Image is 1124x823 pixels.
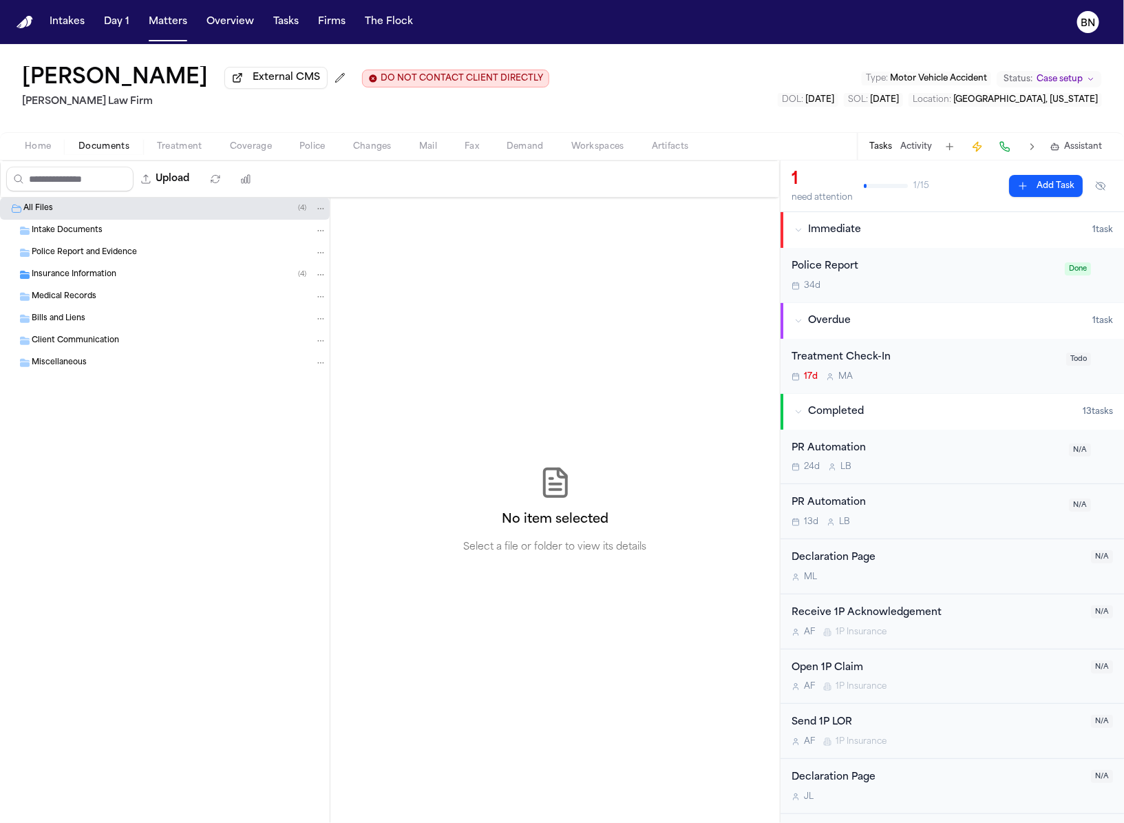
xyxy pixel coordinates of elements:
div: Open task: PR Automation [781,430,1124,485]
span: Motor Vehicle Accident [890,74,987,83]
button: Edit Location: Raleigh, North Carolina [909,93,1102,107]
span: 13d [804,517,818,528]
a: Home [17,16,33,29]
button: Edit DOL: 2025-07-01 [778,93,838,107]
div: Open task: Police Report [781,248,1124,302]
div: Open task: Treatment Check-In [781,339,1124,393]
span: SOL : [848,96,868,104]
div: Send 1P LOR [792,715,1083,731]
div: 1 [792,169,853,191]
span: Type : [866,74,888,83]
span: Insurance Information [32,269,116,281]
span: Client Communication [32,335,119,347]
span: J L [804,791,814,802]
button: External CMS [224,67,328,89]
button: Matters [143,10,193,34]
span: N/A [1069,444,1091,457]
span: 1 task [1092,315,1113,326]
span: N/A [1069,499,1091,512]
button: Add Task [940,137,959,156]
span: Bills and Liens [32,313,85,325]
span: 1P Insurance [836,681,887,692]
button: The Flock [359,10,418,34]
span: 1 task [1092,225,1113,236]
div: Open task: Open 1P Claim [781,649,1124,705]
span: A F [804,627,815,638]
button: Upload [134,167,198,191]
span: 1 / 15 [913,180,929,191]
span: Changes [353,141,392,152]
span: Miscellaneous [32,357,87,369]
button: Completed13tasks [781,394,1124,430]
div: Open task: Send 1P LOR [781,704,1124,759]
span: Intake Documents [32,225,103,237]
span: N/A [1091,660,1113,674]
span: ( 4 ) [298,205,306,212]
button: Change status from Case setup [997,71,1102,87]
button: Immediate1task [781,212,1124,248]
a: Intakes [44,10,90,34]
button: Overview [201,10,259,34]
span: ( 4 ) [298,271,306,278]
span: 24d [804,461,820,472]
div: PR Automation [792,495,1061,511]
h2: [PERSON_NAME] Law Firm [22,94,549,110]
button: Tasks [869,141,892,152]
span: Artifacts [652,141,689,152]
div: Police Report [792,259,1057,275]
span: N/A [1091,715,1113,728]
button: Tasks [268,10,304,34]
button: Make a Call [995,137,1015,156]
span: Case setup [1037,74,1083,85]
div: Open task: PR Automation [781,484,1124,539]
input: Search files [6,167,134,191]
span: DOL : [782,96,803,104]
span: L B [839,517,850,528]
div: Receive 1P Acknowledgement [792,605,1083,621]
button: Edit Type: Motor Vehicle Accident [862,72,991,85]
span: M L [804,572,817,583]
span: [DATE] [805,96,834,104]
span: Completed [808,405,864,419]
span: N/A [1091,550,1113,563]
button: Create Immediate Task [968,137,987,156]
button: Day 1 [98,10,135,34]
span: Overdue [808,314,851,328]
div: Open 1P Claim [792,660,1083,676]
div: Open task: Receive 1P Acknowledgement [781,594,1124,649]
h1: [PERSON_NAME] [22,66,208,91]
button: Overdue1task [781,303,1124,339]
span: Todo [1066,353,1091,366]
p: Select a file or folder to view its details [464,541,647,554]
div: Treatment Check-In [792,350,1058,366]
span: Mail [419,141,437,152]
span: Medical Records [32,291,96,303]
button: Assistant [1050,141,1102,152]
span: [GEOGRAPHIC_DATA], [US_STATE] [953,96,1098,104]
button: Edit matter name [22,66,208,91]
div: Open task: Declaration Page [781,759,1124,814]
div: Open task: Declaration Page [781,539,1124,594]
span: 34d [804,280,820,291]
span: Documents [78,141,129,152]
span: A F [804,736,815,747]
span: A F [804,681,815,692]
div: Declaration Page [792,550,1083,566]
span: Assistant [1064,141,1102,152]
button: Firms [312,10,351,34]
div: PR Automation [792,441,1061,457]
span: Police Report and Evidence [32,247,137,259]
span: 1P Insurance [836,736,887,747]
button: Activity [900,141,932,152]
span: Location : [913,96,951,104]
span: 13 task s [1083,406,1113,417]
span: Treatment [157,141,202,152]
div: need attention [792,192,853,203]
span: L B [840,461,851,472]
span: 17d [804,371,818,382]
h2: No item selected [502,510,608,530]
span: External CMS [253,71,320,85]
